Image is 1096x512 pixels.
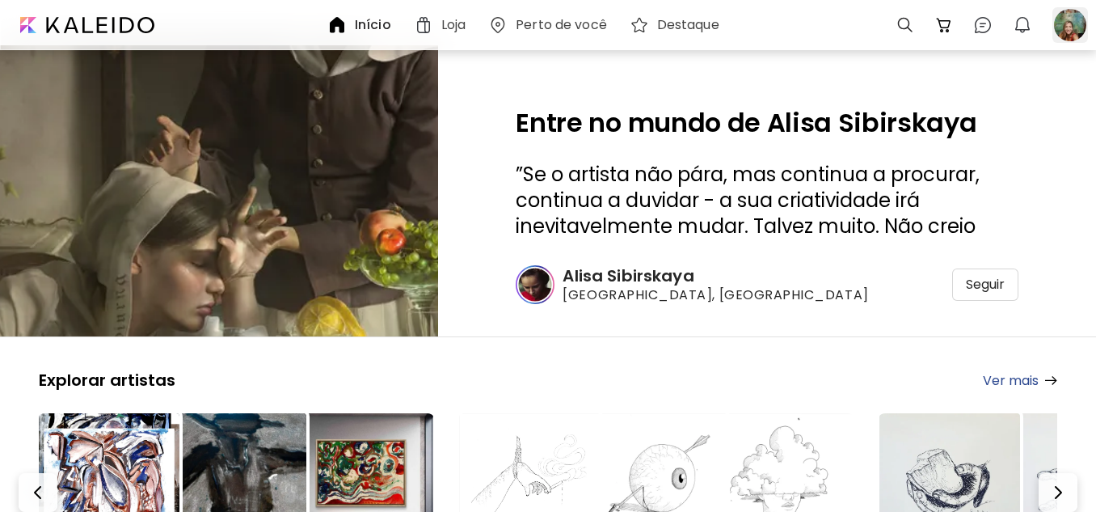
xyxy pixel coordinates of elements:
[19,473,57,512] button: Prev-button
[327,15,398,35] a: Início
[414,15,472,35] a: Loja
[983,370,1057,391] a: Ver mais
[488,15,613,35] a: Perto de você
[516,161,980,291] span: Se o artista não pára, mas continua a procurar, continua a duvidar - a sua criatividade irá inevi...
[516,19,607,32] h6: Perto de você
[28,483,48,502] img: Prev-button
[355,19,391,32] h6: Início
[934,15,954,35] img: cart
[1009,11,1036,39] button: bellIcon
[516,265,1018,304] a: Alisa Sibirskaya[GEOGRAPHIC_DATA], [GEOGRAPHIC_DATA]Seguir
[952,269,1018,301] div: Seguir
[516,162,1018,239] h3: ” ”
[516,110,1018,136] h2: Entre no mundo de Alisa Sibirskaya
[630,15,726,35] a: Destaque
[1048,483,1068,502] img: Next-button
[1013,15,1032,35] img: bellIcon
[966,277,1005,293] span: Seguir
[441,19,466,32] h6: Loja
[973,15,993,35] img: chatIcon
[563,265,868,286] h6: Alisa Sibirskaya
[1039,473,1077,512] button: Next-button
[563,286,868,304] span: [GEOGRAPHIC_DATA], [GEOGRAPHIC_DATA]
[1045,376,1057,385] img: arrow-right
[39,370,175,391] h5: Explorar artistas
[657,19,719,32] h6: Destaque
